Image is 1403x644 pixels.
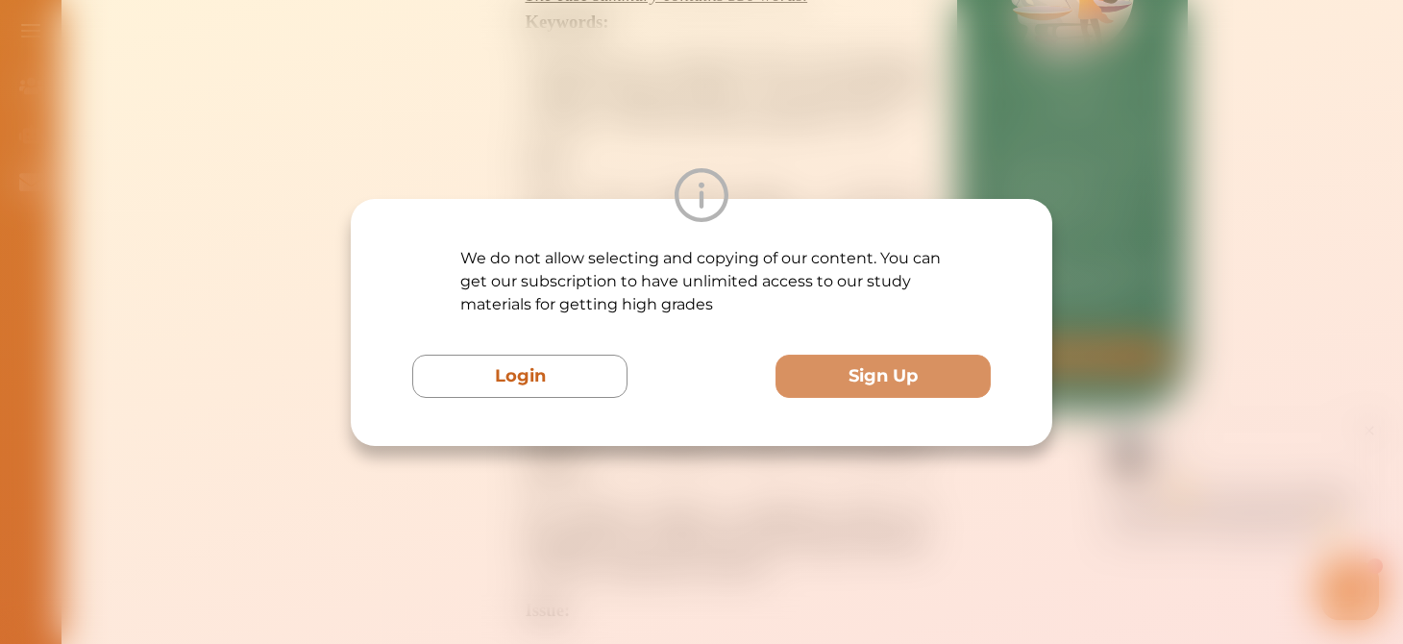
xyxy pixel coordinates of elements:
img: Nini [168,19,205,56]
span: 🌟 [383,103,401,122]
span: 👋 [230,65,247,85]
p: Hey there If you have any questions, I'm here to help! Just text back 'Hi' and choose from the fo... [168,65,423,122]
div: Nini [216,32,238,51]
button: Login [412,355,628,398]
i: 1 [426,142,441,158]
p: We do not allow selecting and copying of our content. You can get our subscription to have unlimi... [460,247,943,316]
button: Sign Up [775,355,991,398]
